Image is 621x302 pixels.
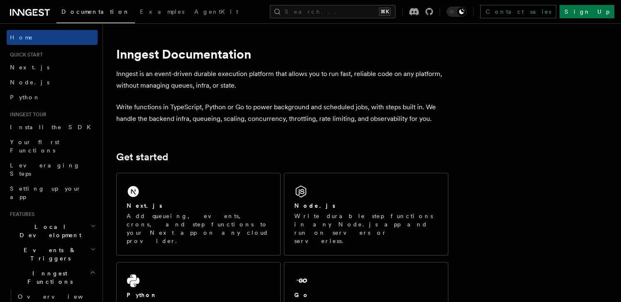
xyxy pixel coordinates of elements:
span: Your first Functions [10,139,59,154]
span: Leveraging Steps [10,162,80,177]
a: Get started [116,151,168,163]
a: Leveraging Steps [7,158,98,181]
h2: Go [294,291,309,299]
button: Inngest Functions [7,266,98,289]
button: Events & Triggers [7,243,98,266]
span: Home [10,33,33,42]
span: Next.js [10,64,49,71]
span: Node.js [10,79,49,86]
a: AgentKit [189,2,243,22]
span: Install the SDK [10,124,96,130]
button: Toggle dark mode [447,7,467,17]
button: Search...⌘K [270,5,396,18]
span: AgentKit [194,8,238,15]
span: Python [10,94,40,101]
a: Examples [135,2,189,22]
h2: Python [127,291,157,299]
a: Next.jsAdd queueing, events, crons, and step functions to your Next app on any cloud provider. [116,173,281,255]
button: Local Development [7,219,98,243]
a: Python [7,90,98,105]
a: Setting up your app [7,181,98,204]
a: Install the SDK [7,120,98,135]
p: Inngest is an event-driven durable execution platform that allows you to run fast, reliable code ... [116,68,448,91]
span: Overview [18,293,103,300]
span: Inngest Functions [7,269,90,286]
span: Inngest tour [7,111,46,118]
a: Home [7,30,98,45]
p: Add queueing, events, crons, and step functions to your Next app on any cloud provider. [127,212,270,245]
a: Node.jsWrite durable step functions in any Node.js app and run on servers or serverless. [284,173,448,255]
a: Documentation [56,2,135,23]
span: Documentation [61,8,130,15]
a: Your first Functions [7,135,98,158]
span: Features [7,211,34,218]
span: Setting up your app [10,185,81,200]
h1: Inngest Documentation [116,47,448,61]
span: Examples [140,8,184,15]
a: Node.js [7,75,98,90]
a: Contact sales [480,5,556,18]
p: Write functions in TypeScript, Python or Go to power background and scheduled jobs, with steps bu... [116,101,448,125]
kbd: ⌘K [379,7,391,16]
p: Write durable step functions in any Node.js app and run on servers or serverless. [294,212,438,245]
span: Quick start [7,52,43,58]
h2: Next.js [127,201,162,210]
a: Next.js [7,60,98,75]
span: Local Development [7,223,90,239]
a: Sign Up [560,5,614,18]
h2: Node.js [294,201,335,210]
span: Events & Triggers [7,246,90,263]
